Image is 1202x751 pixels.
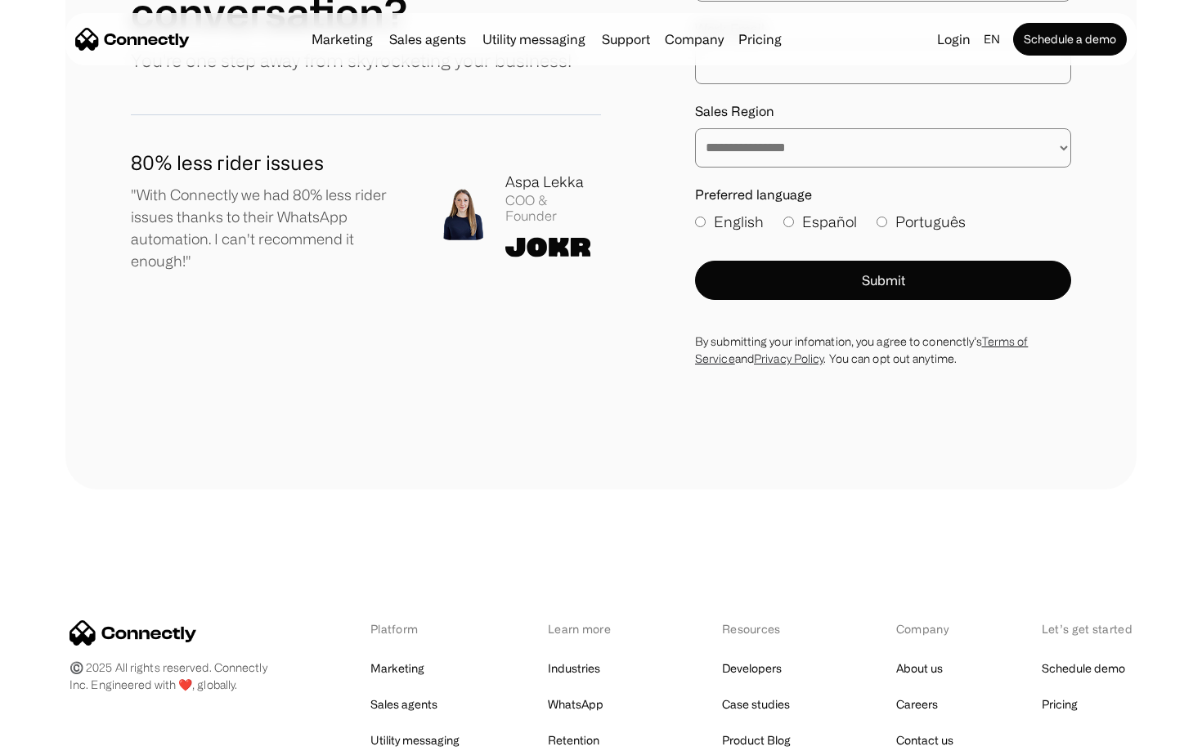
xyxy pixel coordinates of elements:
[16,721,98,745] aside: Language selected: English
[783,217,794,227] input: Español
[370,693,437,716] a: Sales agents
[548,657,600,680] a: Industries
[695,333,1071,367] div: By submitting your infomation, you agree to conenctly’s and . You can opt out anytime.
[896,620,953,637] div: Company
[1042,620,1132,637] div: Let’s get started
[896,693,938,716] a: Careers
[722,657,782,680] a: Developers
[877,217,887,227] input: Português
[695,261,1071,300] button: Submit
[877,211,966,233] label: Português
[695,104,1071,119] label: Sales Region
[754,352,823,364] a: Privacy Policy
[977,28,1010,51] div: en
[548,620,634,637] div: Learn more
[1042,693,1078,716] a: Pricing
[370,620,460,637] div: Platform
[131,148,410,177] h1: 80% less rider issues
[931,28,977,51] a: Login
[722,620,808,637] div: Resources
[75,27,190,51] a: home
[33,722,98,745] ul: Language list
[476,33,592,46] a: Utility messaging
[783,211,857,233] label: Español
[505,171,601,193] div: Aspa Lekka
[595,33,657,46] a: Support
[383,33,473,46] a: Sales agents
[695,217,706,227] input: English
[896,657,943,680] a: About us
[305,33,379,46] a: Marketing
[1042,657,1125,680] a: Schedule demo
[695,211,764,233] label: English
[984,28,1000,51] div: en
[1013,23,1127,56] a: Schedule a demo
[722,693,790,716] a: Case studies
[131,184,410,272] p: "With Connectly we had 80% less rider issues thanks to their WhatsApp automation. I can't recomme...
[370,657,424,680] a: Marketing
[732,33,788,46] a: Pricing
[695,335,1028,364] a: Terms of Service
[505,193,601,224] div: COO & Founder
[665,28,724,51] div: Company
[695,187,1071,203] label: Preferred language
[548,693,603,716] a: WhatsApp
[660,28,729,51] div: Company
